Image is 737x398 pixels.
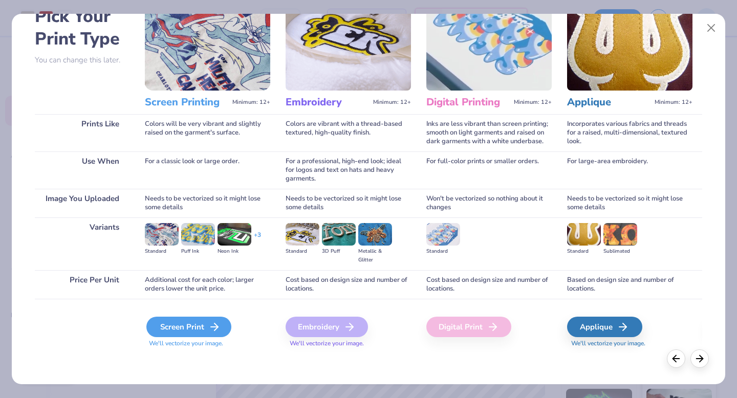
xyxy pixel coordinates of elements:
span: Minimum: 12+ [232,99,270,106]
span: Minimum: 12+ [655,99,692,106]
div: Neon Ink [218,247,251,256]
div: Standard [426,247,460,256]
div: Puff Ink [181,247,215,256]
span: Minimum: 12+ [514,99,552,106]
div: Embroidery [286,317,368,337]
div: Standard [567,247,601,256]
div: Applique [567,317,642,337]
div: Metallic & Glitter [358,247,392,264]
div: Incorporates various fabrics and threads for a raised, multi-dimensional, textured look. [567,114,692,151]
div: For a professional, high-end look; ideal for logos and text on hats and heavy garments. [286,151,411,189]
div: Needs to be vectorized so it might lose some details [286,189,411,217]
div: Variants [35,217,129,270]
img: Standard [145,223,179,246]
div: Needs to be vectorized so it might lose some details [567,189,692,217]
img: 3D Puff [322,223,356,246]
div: Use When [35,151,129,189]
img: Sublimated [603,223,637,246]
h3: Applique [567,96,651,109]
h2: Pick Your Print Type [35,5,129,50]
div: Digital Print [426,317,511,337]
span: Minimum: 12+ [373,99,411,106]
div: Standard [286,247,319,256]
h3: Embroidery [286,96,369,109]
div: Cost based on design size and number of locations. [286,270,411,299]
div: Prints Like [35,114,129,151]
img: Puff Ink [181,223,215,246]
img: Standard [286,223,319,246]
div: For large-area embroidery. [567,151,692,189]
p: You can change this later. [35,56,129,64]
div: For full-color prints or smaller orders. [426,151,552,189]
div: Screen Print [146,317,231,337]
div: 3D Puff [322,247,356,256]
div: Additional cost for each color; larger orders lower the unit price. [145,270,270,299]
h3: Screen Printing [145,96,228,109]
div: Cost based on design size and number of locations. [426,270,552,299]
h3: Digital Printing [426,96,510,109]
div: Needs to be vectorized so it might lose some details [145,189,270,217]
div: For a classic look or large order. [145,151,270,189]
div: Price Per Unit [35,270,129,299]
div: Won't be vectorized so nothing about it changes [426,189,552,217]
div: Colors will be very vibrant and slightly raised on the garment's surface. [145,114,270,151]
div: + 3 [254,231,261,248]
div: Inks are less vibrant than screen printing; smooth on light garments and raised on dark garments ... [426,114,552,151]
img: Standard [426,223,460,246]
div: Colors are vibrant with a thread-based textured, high-quality finish. [286,114,411,151]
img: Metallic & Glitter [358,223,392,246]
span: We'll vectorize your image. [567,339,692,348]
div: Based on design size and number of locations. [567,270,692,299]
div: Image You Uploaded [35,189,129,217]
div: Sublimated [603,247,637,256]
img: Standard [567,223,601,246]
span: We'll vectorize your image. [286,339,411,348]
div: Standard [145,247,179,256]
img: Neon Ink [218,223,251,246]
span: We'll vectorize your image. [145,339,270,348]
button: Close [702,18,721,38]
